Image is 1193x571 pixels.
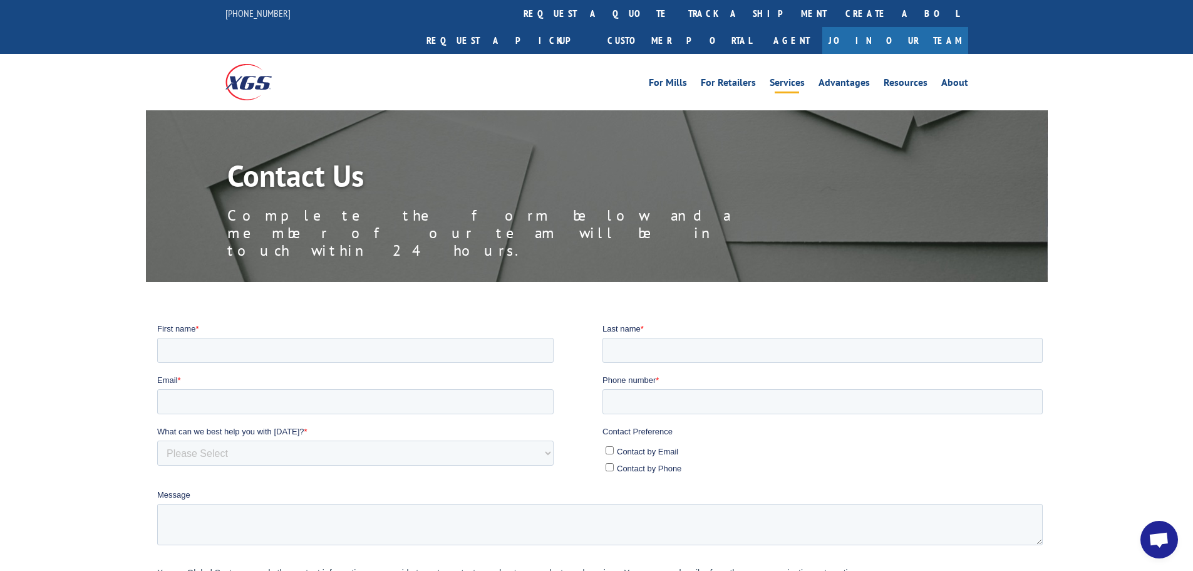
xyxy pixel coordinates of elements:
p: Complete the form below and a member of our team will be in touch within 24 hours. [227,207,791,259]
h1: Contact Us [227,160,791,197]
a: About [941,78,968,92]
a: Customer Portal [598,27,761,54]
a: Join Our Team [822,27,968,54]
a: For Retailers [701,78,756,92]
a: [PHONE_NUMBER] [225,7,291,19]
div: Open chat [1140,521,1178,558]
a: Advantages [819,78,870,92]
a: Request a pickup [417,27,598,54]
a: Resources [884,78,927,92]
a: Services [770,78,805,92]
a: Agent [761,27,822,54]
a: For Mills [649,78,687,92]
